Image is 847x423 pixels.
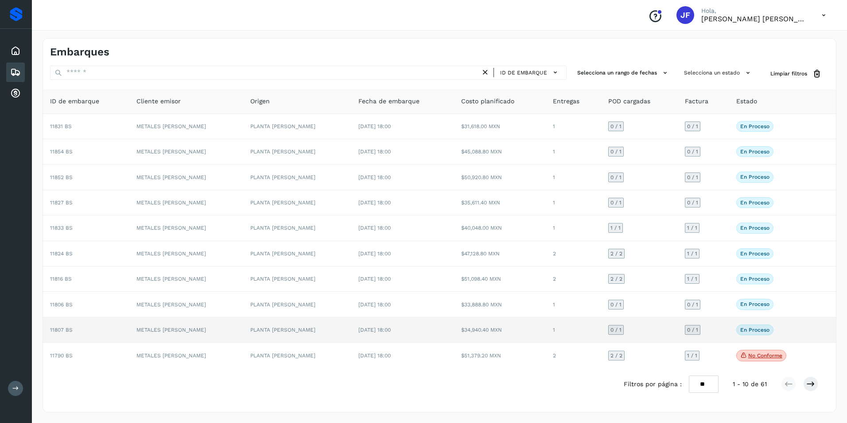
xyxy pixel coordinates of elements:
span: [DATE] 18:00 [358,302,391,308]
span: 0 / 1 [610,124,622,129]
span: [DATE] 18:00 [358,123,391,129]
span: 0 / 1 [610,327,622,333]
span: Limpiar filtros [770,70,807,78]
span: ID de embarque [50,97,99,106]
td: METALES [PERSON_NAME] [129,266,243,292]
span: 11854 BS [50,149,73,155]
p: Hola, [701,7,808,15]
td: PLANTA [PERSON_NAME] [243,241,351,266]
p: En proceso [740,251,769,257]
td: PLANTA [PERSON_NAME] [243,343,351,368]
span: Entregas [553,97,579,106]
td: PLANTA [PERSON_NAME] [243,215,351,241]
span: 0 / 1 [687,302,698,307]
span: [DATE] 18:00 [358,327,391,333]
td: 1 [546,317,601,343]
td: 1 [546,292,601,317]
span: [DATE] 18:00 [358,225,391,231]
p: En proceso [740,123,769,129]
div: Inicio [6,41,25,61]
td: PLANTA [PERSON_NAME] [243,164,351,190]
span: [DATE] 18:00 [358,149,391,155]
td: 2 [546,266,601,292]
p: En proceso [740,327,769,333]
span: 1 / 1 [687,353,697,358]
span: 11827 BS [50,200,73,206]
h4: Embarques [50,46,109,59]
td: PLANTA [PERSON_NAME] [243,190,351,215]
span: 2 / 2 [610,353,622,358]
span: POD cargadas [608,97,650,106]
span: 11852 BS [50,174,73,180]
td: 2 [546,241,601,266]
span: 11806 BS [50,302,73,308]
span: 11824 BS [50,251,73,257]
span: 11807 BS [50,327,73,333]
div: Cuentas por cobrar [6,84,25,103]
td: $35,611.40 MXN [454,190,546,215]
td: PLANTA [PERSON_NAME] [243,114,351,139]
td: 1 [546,190,601,215]
td: PLANTA [PERSON_NAME] [243,317,351,343]
p: JOSE FUENTES HERNANDEZ [701,15,808,23]
span: 0 / 1 [610,175,622,180]
span: [DATE] 18:00 [358,352,391,359]
td: $34,940.40 MXN [454,317,546,343]
span: 0 / 1 [687,327,698,333]
td: METALES [PERSON_NAME] [129,292,243,317]
span: Origen [250,97,270,106]
span: 1 / 1 [687,276,697,282]
span: 0 / 1 [610,200,622,205]
td: $33,888.80 MXN [454,292,546,317]
td: METALES [PERSON_NAME] [129,343,243,368]
span: Factura [685,97,708,106]
span: 11790 BS [50,352,73,359]
span: Fecha de embarque [358,97,420,106]
span: 11833 BS [50,225,73,231]
td: METALES [PERSON_NAME] [129,164,243,190]
p: En proceso [740,149,769,155]
span: 0 / 1 [610,302,622,307]
td: $45,088.80 MXN [454,139,546,164]
span: [DATE] 18:00 [358,200,391,206]
span: 11831 BS [50,123,72,129]
td: PLANTA [PERSON_NAME] [243,266,351,292]
div: Embarques [6,63,25,82]
td: 1 [546,164,601,190]
span: Estado [736,97,757,106]
p: En proceso [740,225,769,231]
span: Filtros por página : [624,380,682,389]
td: PLANTA [PERSON_NAME] [243,292,351,317]
p: En proceso [740,174,769,180]
td: PLANTA [PERSON_NAME] [243,139,351,164]
td: $31,618.00 MXN [454,114,546,139]
span: 11816 BS [50,276,72,282]
span: [DATE] 18:00 [358,174,391,180]
p: En proceso [740,276,769,282]
td: 1 [546,215,601,241]
span: Cliente emisor [136,97,181,106]
button: Limpiar filtros [763,66,829,82]
button: Selecciona un rango de fechas [574,66,673,80]
td: METALES [PERSON_NAME] [129,114,243,139]
td: $51,098.40 MXN [454,266,546,292]
span: [DATE] 18:00 [358,276,391,282]
p: En proceso [740,301,769,307]
span: 2 / 2 [610,251,622,256]
td: 2 [546,343,601,368]
button: ID de embarque [497,66,563,79]
span: 0 / 1 [687,200,698,205]
td: METALES [PERSON_NAME] [129,317,243,343]
span: ID de embarque [500,69,547,77]
span: 1 / 1 [687,251,697,256]
span: 1 - 10 de 61 [733,380,767,389]
td: METALES [PERSON_NAME] [129,190,243,215]
td: METALES [PERSON_NAME] [129,241,243,266]
td: METALES [PERSON_NAME] [129,215,243,241]
span: Costo planificado [461,97,514,106]
span: 2 / 2 [610,276,622,282]
span: 1 / 1 [610,225,621,231]
span: 0 / 1 [687,149,698,154]
td: 1 [546,139,601,164]
span: 0 / 1 [687,124,698,129]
